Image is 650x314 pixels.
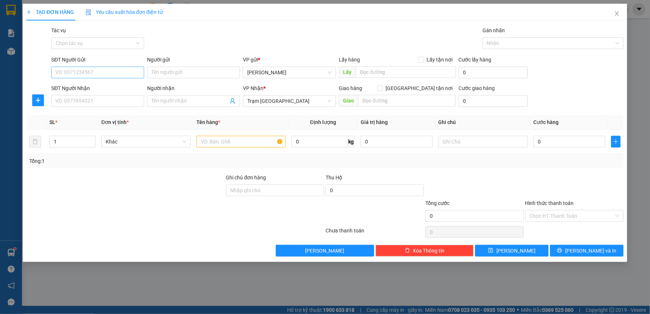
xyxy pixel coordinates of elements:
[339,85,362,91] span: Giao hàng
[226,184,324,196] input: Ghi chú đơn hàng
[147,84,240,92] div: Người nhận
[70,24,144,34] div: 0383518321
[26,10,31,15] span: plus
[243,85,264,91] span: VP Nhận
[326,175,342,180] span: Thu Hộ
[459,85,495,91] label: Cước giao hàng
[557,248,563,254] span: printer
[5,38,66,47] div: 40.000
[106,136,186,147] span: Khác
[612,139,620,145] span: plus
[51,84,144,92] div: SĐT Người Nhận
[488,248,493,254] span: save
[361,119,388,125] span: Giá trị hàng
[243,56,336,64] div: VP gửi
[6,6,65,23] div: [PERSON_NAME]
[305,247,345,255] span: [PERSON_NAME]
[550,245,624,257] button: printer[PERSON_NAME] và In
[325,227,425,239] div: Chưa thanh toán
[70,7,87,15] span: Nhận:
[310,119,336,125] span: Định lượng
[383,84,456,92] span: [GEOGRAPHIC_DATA] tận nơi
[51,27,66,33] label: Tác vụ
[147,56,240,64] div: Người gửi
[29,136,41,147] button: delete
[459,95,528,107] input: Cước giao hàng
[459,67,528,78] input: Cước lấy hàng
[405,248,410,254] span: delete
[49,119,55,125] span: SL
[566,247,617,255] span: [PERSON_NAME] và In
[230,98,236,104] span: user-add
[5,39,28,47] span: Đã thu :
[86,9,163,15] span: Yêu cầu xuất hóa đơn điện tử
[26,9,74,15] span: TẠO ĐƠN HÀNG
[611,136,620,147] button: plus
[347,136,355,147] span: kg
[413,247,445,255] span: Xóa Thông tin
[356,66,456,78] input: Dọc đường
[476,245,549,257] button: save[PERSON_NAME]
[196,136,286,147] input: VD: Bàn, Ghế
[6,52,144,61] div: Tên hàng: 1 CỤC ( : 1 )
[339,95,358,106] span: Giao
[51,56,144,64] div: SĐT Người Gửi
[32,94,44,106] button: plus
[86,10,91,15] img: icon
[525,200,574,206] label: Hình thức thanh toán
[459,57,492,63] label: Cước lấy hàng
[339,57,360,63] span: Lấy hàng
[534,119,559,125] span: Cước hàng
[226,175,266,180] label: Ghi chú đơn hàng
[6,23,65,33] div: 0908113663
[439,136,528,147] input: Ghi Chú
[607,4,627,24] button: Close
[436,115,531,130] th: Ghi chú
[101,119,129,125] span: Đơn vị tính
[33,97,44,103] span: plus
[483,27,505,33] label: Gán nhãn
[29,157,251,165] div: Tổng: 1
[248,67,332,78] span: Phan Thiết
[376,245,474,257] button: deleteXóa Thông tin
[361,136,433,147] input: 0
[6,6,18,14] span: Gửi:
[72,51,82,61] span: SL
[358,95,456,106] input: Dọc đường
[424,56,456,64] span: Lấy tận nơi
[339,66,356,78] span: Lấy
[70,6,144,24] div: Trạm [GEOGRAPHIC_DATA]
[614,11,620,16] span: close
[496,247,536,255] span: [PERSON_NAME]
[425,200,450,206] span: Tổng cước
[276,245,374,257] button: [PERSON_NAME]
[248,96,332,106] span: Trạm Sài Gòn
[196,119,220,125] span: Tên hàng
